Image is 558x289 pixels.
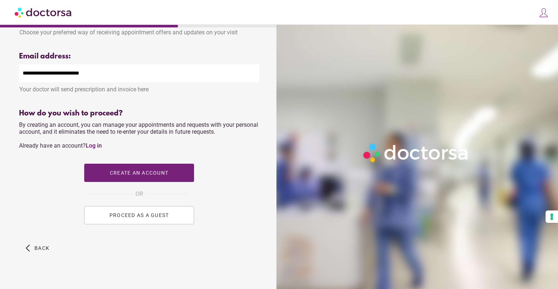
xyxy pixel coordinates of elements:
[84,206,194,224] button: PROCEED AS A GUEST
[86,142,102,149] a: Log in
[135,189,143,199] span: OR
[19,109,259,118] div: How do you wish to proceed?
[110,170,168,176] span: Create an account
[19,121,258,149] span: By creating an account, you can manage your appointments and requests with your personal account,...
[19,52,259,61] div: Email address:
[546,210,558,223] button: Your consent preferences for tracking technologies
[84,164,194,182] button: Create an account
[539,8,549,18] img: icons8-customer-100.png
[23,239,52,257] button: arrow_back_ios Back
[19,25,259,36] div: Choose your preferred way of receiving appointment offers and updates on your visit
[15,4,72,20] img: Doctorsa.com
[109,212,169,218] span: PROCEED AS A GUEST
[34,245,49,251] span: Back
[360,140,472,165] img: Logo-Doctorsa-trans-White-partial-flat.png
[19,82,259,93] div: Your doctor will send prescription and invoice here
